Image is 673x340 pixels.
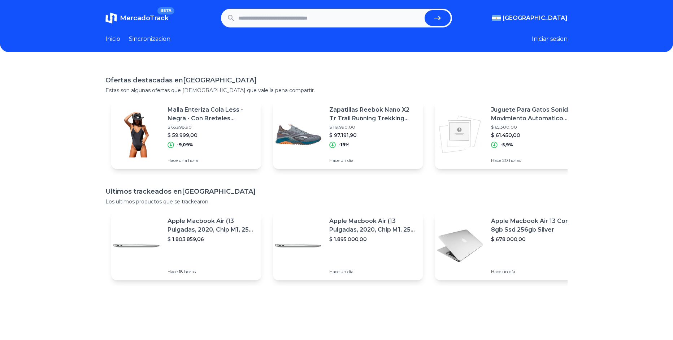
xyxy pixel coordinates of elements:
[105,87,568,94] p: Estas son algunas ofertas que [DEMOGRAPHIC_DATA] que vale la pena compartir.
[329,106,417,123] p: Zapatillas Reebok Nano X2 Tr Trail Running Trekking Mujer
[492,15,501,21] img: Argentina
[157,7,174,14] span: BETA
[435,220,485,271] img: Featured image
[532,35,568,43] button: Iniciar sesion
[329,236,417,243] p: $ 1.895.000,00
[105,12,117,24] img: MercadoTrack
[491,236,579,243] p: $ 678.000,00
[491,269,579,275] p: Hace un día
[168,236,256,243] p: $ 1.803.859,06
[111,211,261,280] a: Featured imageApple Macbook Air (13 Pulgadas, 2020, Chip M1, 256 Gb De Ssd, 8 Gb De Ram) - Plata$...
[105,12,169,24] a: MercadoTrackBETA
[105,75,568,85] h1: Ofertas destacadas en [GEOGRAPHIC_DATA]
[435,109,485,160] img: Featured image
[500,142,513,148] p: -5,9%
[329,132,417,139] p: $ 97.191,90
[111,220,162,271] img: Featured image
[168,124,256,130] p: $ 65.998,90
[120,14,169,22] span: MercadoTrack
[339,142,349,148] p: -19%
[111,109,162,160] img: Featured image
[168,132,256,139] p: $ 59.999,00
[491,106,579,123] p: Juguete Para Gatos Sonido Movimiento Automatico Gatitos
[491,132,579,139] p: $ 61.450,00
[491,158,579,163] p: Hace 20 horas
[273,211,423,280] a: Featured imageApple Macbook Air (13 Pulgadas, 2020, Chip M1, 256 Gb De Ssd, 8 Gb De Ram) - Plata$...
[177,142,193,148] p: -9,09%
[111,100,261,169] a: Featured imageMalla Enteriza Cola Less - Negra - Con Breteles Desmontables$ 65.998,90$ 59.999,00-...
[329,158,417,163] p: Hace un día
[168,217,256,234] p: Apple Macbook Air (13 Pulgadas, 2020, Chip M1, 256 Gb De Ssd, 8 Gb De Ram) - Plata
[491,124,579,130] p: $ 65.300,00
[492,14,568,22] button: [GEOGRAPHIC_DATA]
[329,124,417,130] p: $ 119.990,00
[273,100,423,169] a: Featured imageZapatillas Reebok Nano X2 Tr Trail Running Trekking Mujer$ 119.990,00$ 97.191,90-19...
[168,269,256,275] p: Hace 18 horas
[273,220,324,271] img: Featured image
[491,217,579,234] p: Apple Macbook Air 13 Core I5 8gb Ssd 256gb Silver
[329,217,417,234] p: Apple Macbook Air (13 Pulgadas, 2020, Chip M1, 256 Gb De Ssd, 8 Gb De Ram) - Plata
[329,269,417,275] p: Hace un día
[105,198,568,205] p: Los ultimos productos que se trackearon.
[503,14,568,22] span: [GEOGRAPHIC_DATA]
[168,158,256,163] p: Hace una hora
[129,35,170,43] a: Sincronizacion
[168,106,256,123] p: Malla Enteriza Cola Less - Negra - Con Breteles Desmontables
[105,186,568,197] h1: Ultimos trackeados en [GEOGRAPHIC_DATA]
[105,35,120,43] a: Inicio
[435,100,585,169] a: Featured imageJuguete Para Gatos Sonido Movimiento Automatico Gatitos$ 65.300,00$ 61.450,00-5,9%H...
[435,211,585,280] a: Featured imageApple Macbook Air 13 Core I5 8gb Ssd 256gb Silver$ 678.000,00Hace un día
[273,109,324,160] img: Featured image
